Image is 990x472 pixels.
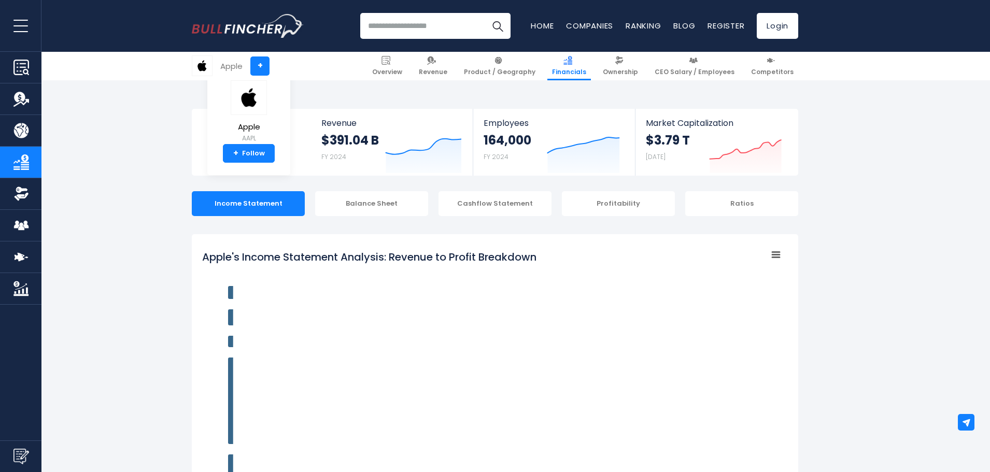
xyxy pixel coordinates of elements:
[708,20,744,31] a: Register
[233,149,238,158] strong: +
[566,20,613,31] a: Companies
[321,152,346,161] small: FY 2024
[598,52,643,80] a: Ownership
[626,20,661,31] a: Ranking
[202,250,536,264] tspan: Apple's Income Statement Analysis: Revenue to Profit Breakdown
[562,191,675,216] div: Profitability
[250,56,270,76] a: +
[603,68,638,76] span: Ownership
[419,68,447,76] span: Revenue
[231,134,267,143] small: AAPL
[646,132,690,148] strong: $3.79 T
[635,109,797,176] a: Market Capitalization $3.79 T [DATE]
[192,56,212,76] img: AAPL logo
[231,80,267,115] img: AAPL logo
[414,52,452,80] a: Revenue
[650,52,739,80] a: CEO Salary / Employees
[673,20,695,31] a: Blog
[321,132,379,148] strong: $391.04 B
[192,14,304,38] img: Bullfincher logo
[192,191,305,216] div: Income Statement
[484,152,508,161] small: FY 2024
[751,68,794,76] span: Competitors
[484,118,624,128] span: Employees
[439,191,551,216] div: Cashflow Statement
[473,109,634,176] a: Employees 164,000 FY 2024
[192,14,303,38] a: Go to homepage
[372,68,402,76] span: Overview
[13,186,29,202] img: Ownership
[547,52,591,80] a: Financials
[315,191,428,216] div: Balance Sheet
[464,68,535,76] span: Product / Geography
[223,144,275,163] a: +Follow
[459,52,540,80] a: Product / Geography
[552,68,586,76] span: Financials
[230,80,267,145] a: Apple AAPL
[531,20,554,31] a: Home
[220,60,243,72] div: Apple
[231,123,267,132] span: Apple
[655,68,734,76] span: CEO Salary / Employees
[485,13,511,39] button: Search
[757,13,798,39] a: Login
[321,118,463,128] span: Revenue
[311,109,473,176] a: Revenue $391.04 B FY 2024
[367,52,407,80] a: Overview
[646,118,787,128] span: Market Capitalization
[484,132,531,148] strong: 164,000
[646,152,666,161] small: [DATE]
[746,52,798,80] a: Competitors
[685,191,798,216] div: Ratios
